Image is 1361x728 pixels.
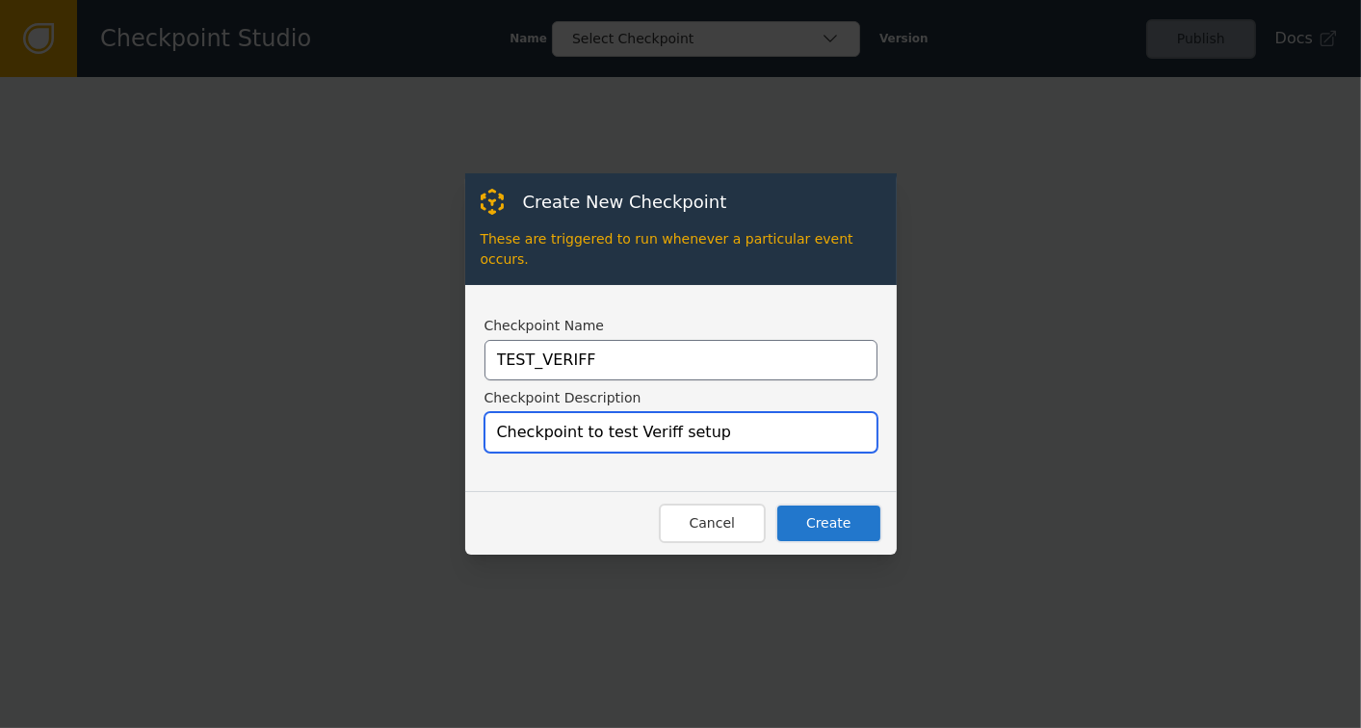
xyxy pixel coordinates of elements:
[659,504,766,543] button: Cancel
[775,504,882,543] button: Create
[481,215,881,270] div: These are triggered to run whenever a particular event occurs.
[504,189,727,215] div: Create New Checkpoint
[484,388,877,408] label: Checkpoint Description
[484,340,877,380] input: YOUR_CHECKPOINT
[484,316,877,336] label: Checkpoint Name
[484,412,877,453] input: Your brand new checkpoint!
